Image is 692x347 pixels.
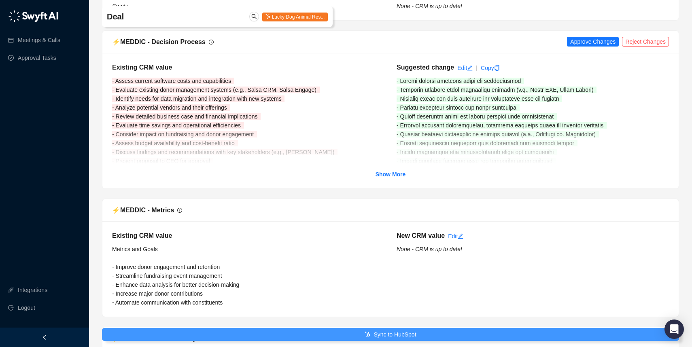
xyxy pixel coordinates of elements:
[457,65,473,71] a: Edit
[18,50,56,66] a: Approval Tasks
[494,65,500,71] span: copy
[397,63,454,72] h5: Suggested change
[42,334,47,340] span: left
[112,63,384,72] h5: Existing CRM value
[397,246,462,252] i: None - CRM is up to date!
[476,63,478,72] div: |
[18,32,60,48] a: Meetings & Calls
[112,78,338,191] span: - Assess current software costs and capabilities - Evaluate existing donor management systems (e....
[8,10,59,22] img: logo-05li4sbe.png
[251,14,257,19] span: search
[112,231,384,241] h5: Existing CRM value
[209,40,214,44] span: info-circle
[112,38,206,45] span: ⚡️ MEDDIC - Decision Process
[570,37,616,46] span: Approve Changes
[177,208,182,213] span: info-circle
[448,233,463,239] a: Edit
[397,3,462,9] i: None - CRM is up to date!
[112,207,174,214] span: ⚡️ MEDDIC - Metrics
[107,11,233,22] h4: Deal
[8,305,14,311] span: logout
[567,37,619,47] button: Approve Changes
[397,231,445,241] h5: New CRM value
[664,319,684,339] div: Open Intercom Messenger
[622,37,669,47] button: Reject Changes
[102,328,679,341] button: Sync to HubSpot
[112,335,203,342] span: ⚡️ MEDDIC - Economic Buyer
[376,171,406,178] strong: Show More
[18,300,35,316] span: Logout
[458,233,463,239] span: edit
[112,246,242,306] span: Metrics and Goals - Improve donor engagement and retention - Streamline fundraising event managem...
[18,282,47,298] a: Integrations
[467,65,473,71] span: edit
[374,330,416,339] span: Sync to HubSpot
[481,65,500,71] a: Copy
[397,78,669,253] span: - Loremi dolorsi ametcons adipi eli seddoeiusmod - Temporin utlabore etdol magnaaliqu enimadm (v....
[112,3,128,9] i: Empty
[262,13,328,20] a: Lucky Dog Animal Res...
[262,13,328,21] span: Lucky Dog Animal Res...
[625,37,666,46] span: Reject Changes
